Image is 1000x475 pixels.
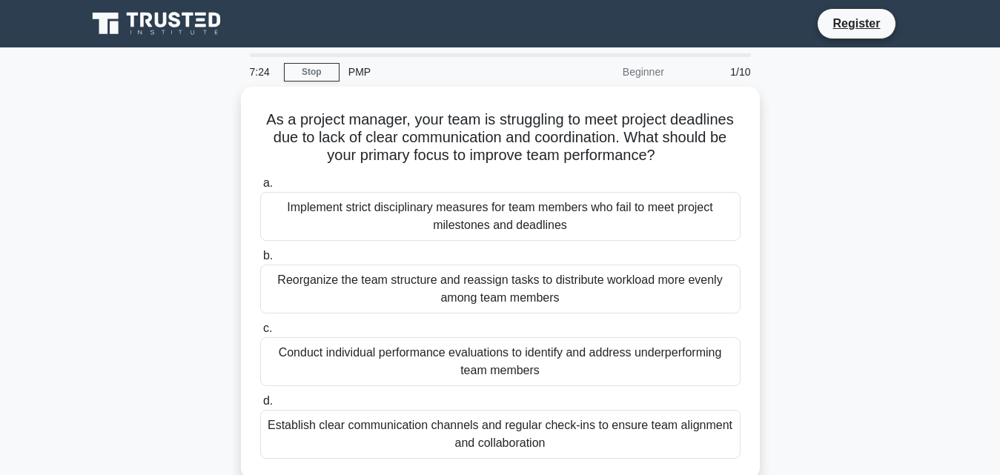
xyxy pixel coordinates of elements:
div: Establish clear communication channels and regular check-ins to ensure team alignment and collabo... [260,410,741,459]
span: c. [263,322,272,334]
span: b. [263,249,273,262]
span: d. [263,394,273,407]
div: Beginner [543,57,673,87]
div: Reorganize the team structure and reassign tasks to distribute workload more evenly among team me... [260,265,741,313]
div: PMP [340,57,543,87]
a: Stop [284,63,340,82]
div: Conduct individual performance evaluations to identify and address underperforming team members [260,337,741,386]
div: 1/10 [673,57,760,87]
div: Implement strict disciplinary measures for team members who fail to meet project milestones and d... [260,192,741,241]
a: Register [824,14,889,33]
h5: As a project manager, your team is struggling to meet project deadlines due to lack of clear comm... [259,110,742,165]
span: a. [263,176,273,189]
div: 7:24 [241,57,284,87]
